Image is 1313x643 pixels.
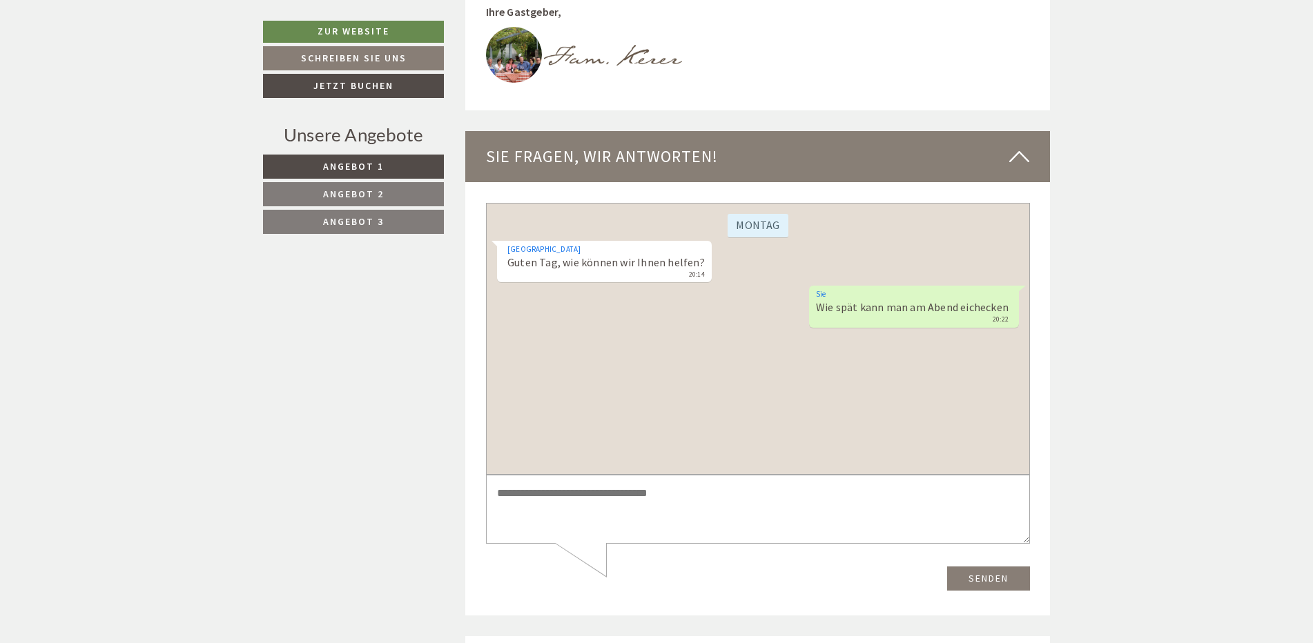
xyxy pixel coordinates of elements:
[11,38,226,80] div: Guten Tag, wie können wir Ihnen helfen?
[323,188,384,200] span: Angebot 2
[330,112,523,122] small: 20:22
[263,46,444,70] a: Schreiben Sie uns
[486,27,542,83] img: image
[486,5,562,19] strong: Ihre Gastgeber,
[544,45,692,66] img: image
[21,68,219,77] small: 20:14
[323,83,533,125] div: Wie spät kann man am Abend eichecken
[263,74,444,98] a: Jetzt buchen
[323,160,384,172] span: Angebot 1
[461,364,544,388] button: Senden
[465,131,1051,182] div: Sie fragen, wir antworten!
[330,86,523,97] div: Sie
[242,11,302,34] div: Montag
[21,41,219,52] div: [GEOGRAPHIC_DATA]
[263,122,444,148] div: Unsere Angebote
[263,21,444,43] a: Zur Website
[323,215,384,228] span: Angebot 3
